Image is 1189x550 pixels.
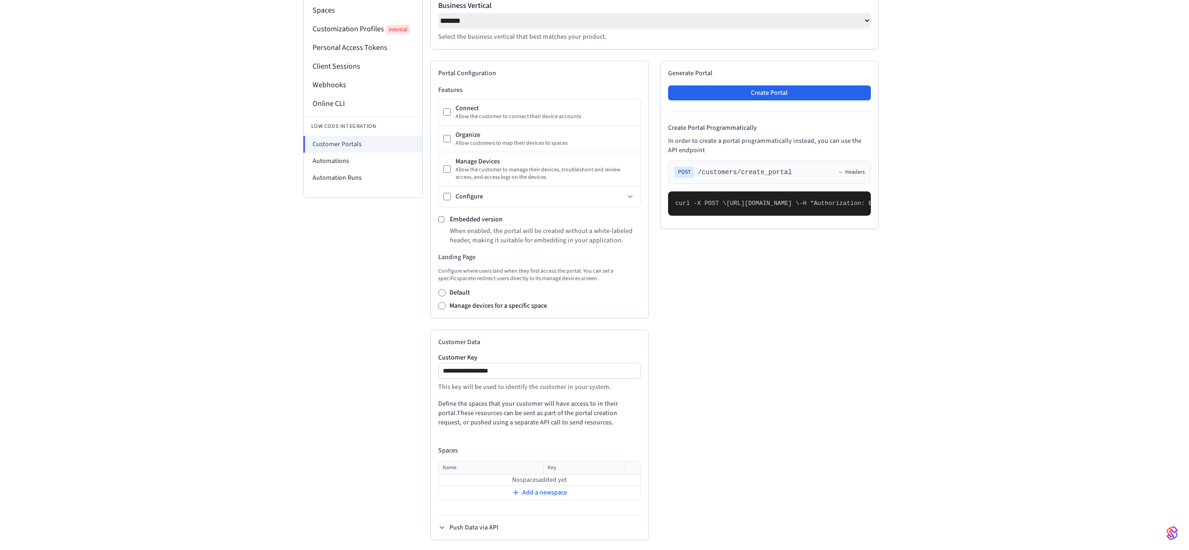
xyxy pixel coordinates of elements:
li: Client Sessions [304,57,422,76]
div: Allow customers to map their devices to spaces [456,140,636,147]
label: Customer Key [438,354,641,361]
th: Name [439,461,544,475]
label: Embedded version [450,215,503,224]
li: Low Code Integration [304,117,422,136]
span: Add a new space [522,488,567,497]
div: Allow the customer to connect their device accounts [456,113,636,120]
p: Define the spaces that your customer will have access to in their portal. These resources can be ... [438,399,641,427]
label: Manage devices for a specific space [449,301,547,310]
li: Customization Profiles [304,20,422,38]
span: -H "Authorization: Bearer seam_api_key_123456" \ [799,200,974,207]
h2: Portal Configuration [438,69,641,78]
h3: Landing Page [438,253,641,262]
li: Automation Runs [304,169,422,186]
li: Spaces [304,1,422,20]
button: Push Data via API [438,523,498,532]
h2: Generate Portal [668,69,871,78]
div: Connect [456,104,636,113]
h2: Customer Data [438,338,641,347]
span: [URL][DOMAIN_NAME] \ [726,200,799,207]
li: Webhooks [304,76,422,94]
p: When enabled, the portal will be created without a white-labeled header, making it suitable for e... [450,226,641,245]
span: Internal [386,25,410,35]
div: Manage Devices [456,157,636,166]
li: Online CLI [304,94,422,113]
li: Personal Access Tokens [304,38,422,57]
th: Key [544,461,626,475]
td: No spaces added yet [439,475,641,486]
div: Configure [456,192,625,201]
p: This key will be used to identify the customer in your system. [438,382,641,392]
span: POST [674,167,694,178]
h4: Spaces [438,446,641,455]
button: Create Portal [668,85,871,100]
span: /customers/create_portal [698,168,792,177]
div: Allow the customer to manage their devices, troubleshoot and review access, and access logs on th... [456,166,636,181]
p: Configure where users land when they first access the portal. You can set a specific space to red... [438,268,641,282]
div: Organize [456,130,636,140]
button: Headers [838,169,865,176]
span: curl -X POST \ [676,200,726,207]
p: Select the business vertical that best matches your product. [438,32,871,42]
li: Customer Portals [303,136,422,153]
label: Default [449,288,470,297]
li: Automations [304,153,422,169]
h4: Create Portal Programmatically [668,123,871,133]
h3: Features [438,85,641,95]
p: In order to create a portal programmatically instead, you can use the API endpoint [668,136,871,155]
img: SeamLogoGradient.69752ec5.svg [1167,526,1178,541]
